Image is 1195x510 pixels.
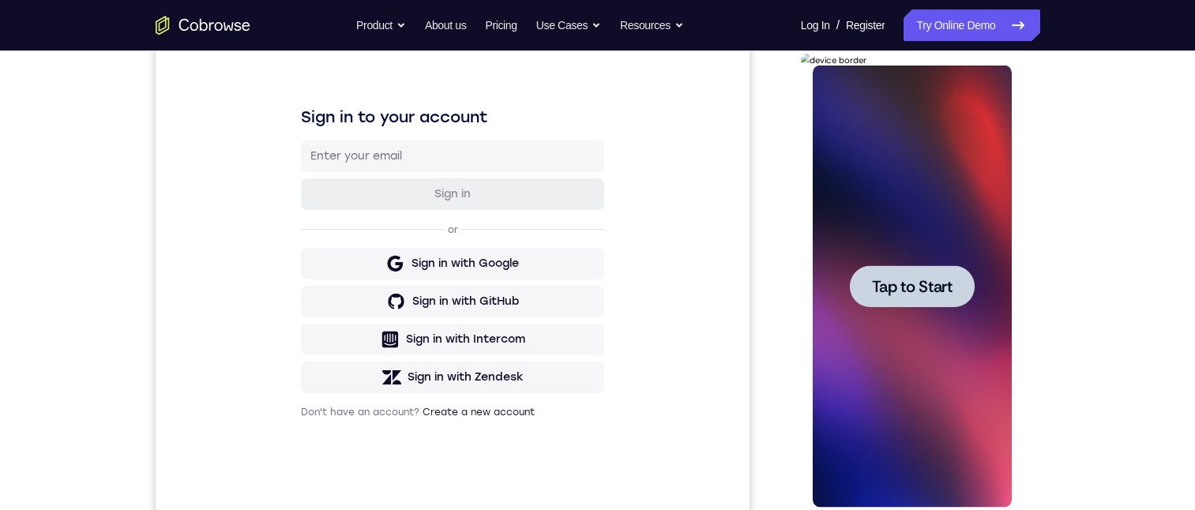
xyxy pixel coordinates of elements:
[145,326,449,358] button: Sign in with Intercom
[71,225,152,241] span: Tap to Start
[356,9,406,41] button: Product
[145,408,449,421] p: Don't have an account?
[252,372,368,388] div: Sign in with Zendesk
[257,296,363,312] div: Sign in with GitHub
[156,16,250,35] a: Go to the home page
[256,258,363,274] div: Sign in with Google
[801,9,830,41] a: Log In
[145,288,449,320] button: Sign in with GitHub
[250,334,370,350] div: Sign in with Intercom
[836,16,840,35] span: /
[485,9,517,41] a: Pricing
[904,9,1039,41] a: Try Online Demo
[425,9,466,41] a: About us
[289,226,306,238] p: or
[536,9,601,41] button: Use Cases
[49,212,174,253] button: Tap to Start
[846,9,885,41] a: Register
[267,409,379,420] a: Create a new account
[620,9,684,41] button: Resources
[145,364,449,396] button: Sign in with Zendesk
[145,250,449,282] button: Sign in with Google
